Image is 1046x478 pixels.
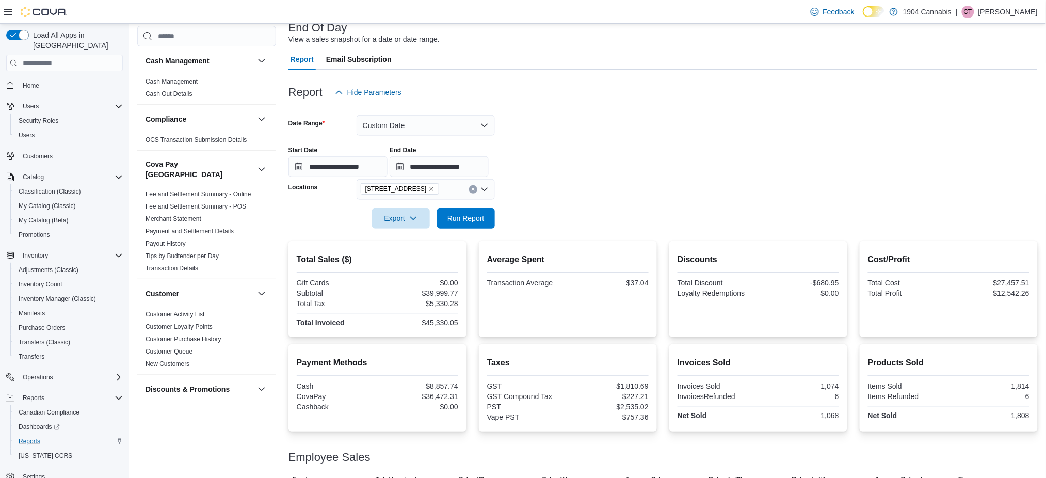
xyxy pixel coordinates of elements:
div: Total Profit [868,289,947,297]
button: Inventory Manager (Classic) [10,292,127,306]
span: Customer Queue [146,347,192,356]
a: My Catalog (Classic) [14,200,80,212]
strong: Total Invoiced [297,318,345,327]
span: Fee and Settlement Summary - Online [146,190,251,198]
div: $2,535.02 [570,403,649,411]
div: $8,857.74 [379,382,458,390]
div: View a sales snapshot for a date or date range. [288,34,440,45]
span: Classification (Classic) [19,187,81,196]
span: My Catalog (Beta) [19,216,69,225]
div: Cash Management [137,75,276,104]
div: $5,330.28 [379,299,458,308]
a: Users [14,129,39,141]
div: $45,330.05 [379,318,458,327]
input: Dark Mode [863,6,884,17]
span: Cash Out Details [146,90,192,98]
a: My Catalog (Beta) [14,214,73,227]
span: Classification (Classic) [14,185,123,198]
span: Email Subscription [326,49,392,70]
h2: Average Spent [487,253,649,266]
a: Payment and Settlement Details [146,228,234,235]
span: My Catalog (Classic) [14,200,123,212]
p: 1904 Cannabis [903,6,952,18]
a: Manifests [14,307,49,320]
span: Canadian Compliance [14,406,123,419]
a: Dashboards [14,421,64,433]
div: $37.04 [570,279,649,287]
div: $36,472.31 [379,392,458,401]
button: Security Roles [10,114,127,128]
span: Operations [23,373,53,381]
button: Cova Pay [GEOGRAPHIC_DATA] [255,163,268,176]
span: Fee and Settlement Summary - POS [146,202,246,211]
button: Reports [19,392,49,404]
span: [US_STATE] CCRS [19,452,72,460]
span: My Catalog (Beta) [14,214,123,227]
div: Discounts & Promotions [137,404,276,445]
button: Transfers [10,349,127,364]
span: Tips by Budtender per Day [146,252,219,260]
a: Transfers [14,350,49,363]
button: Adjustments (Classic) [10,263,127,277]
div: Vape PST [487,413,566,421]
a: Inventory Manager (Classic) [14,293,100,305]
button: Export [372,208,430,229]
button: Hide Parameters [331,82,406,103]
h2: Total Sales ($) [297,253,458,266]
input: Press the down key to open a popover containing a calendar. [288,156,388,177]
span: New Customers [146,360,189,368]
a: OCS Transaction Submission Details [146,136,247,144]
span: Transfers (Classic) [14,336,123,348]
button: Compliance [255,113,268,125]
span: Promotions [19,231,50,239]
button: Home [2,77,127,92]
a: Customer Activity List [146,311,205,318]
div: $12,542.26 [951,289,1029,297]
span: Feedback [823,7,855,17]
span: Transfers [19,353,44,361]
a: Customer Purchase History [146,336,221,343]
div: Subtotal [297,289,376,297]
a: Dashboards [10,420,127,434]
a: Cash Management [146,78,198,85]
span: Transaction Details [146,264,198,273]
span: Customers [19,150,123,163]
span: Inventory Count [14,278,123,291]
a: Reports [14,435,44,448]
div: PST [487,403,566,411]
button: Customer [146,289,253,299]
span: Users [23,102,39,110]
h3: Compliance [146,114,186,124]
span: Customer Activity List [146,310,205,318]
h2: Taxes [487,357,649,369]
button: Users [19,100,43,113]
div: $227.21 [570,392,649,401]
button: Discounts & Promotions [255,383,268,395]
button: Catalog [19,171,48,183]
div: Total Discount [678,279,757,287]
div: Items Refunded [868,392,947,401]
div: Total Cost [868,279,947,287]
a: Inventory Count [14,278,67,291]
span: Washington CCRS [14,450,123,462]
span: Run Report [447,213,485,224]
div: 6 [951,392,1029,401]
span: Adjustments (Classic) [14,264,123,276]
a: Customers [19,150,57,163]
span: Reports [19,392,123,404]
h2: Payment Methods [297,357,458,369]
div: $39,999.77 [379,289,458,297]
span: OCS Transaction Submission Details [146,136,247,144]
span: Merchant Statement [146,215,201,223]
div: Cova Pay [GEOGRAPHIC_DATA] [137,188,276,279]
button: Clear input [469,185,477,194]
button: Purchase Orders [10,321,127,335]
a: New Customers [146,360,189,368]
h3: Cash Management [146,56,210,66]
div: InvoicesRefunded [678,392,757,401]
span: Inventory [19,249,123,262]
span: Load All Apps in [GEOGRAPHIC_DATA] [29,30,123,51]
button: Operations [19,371,57,384]
div: $1,810.69 [570,382,649,390]
span: Hide Parameters [347,87,401,98]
